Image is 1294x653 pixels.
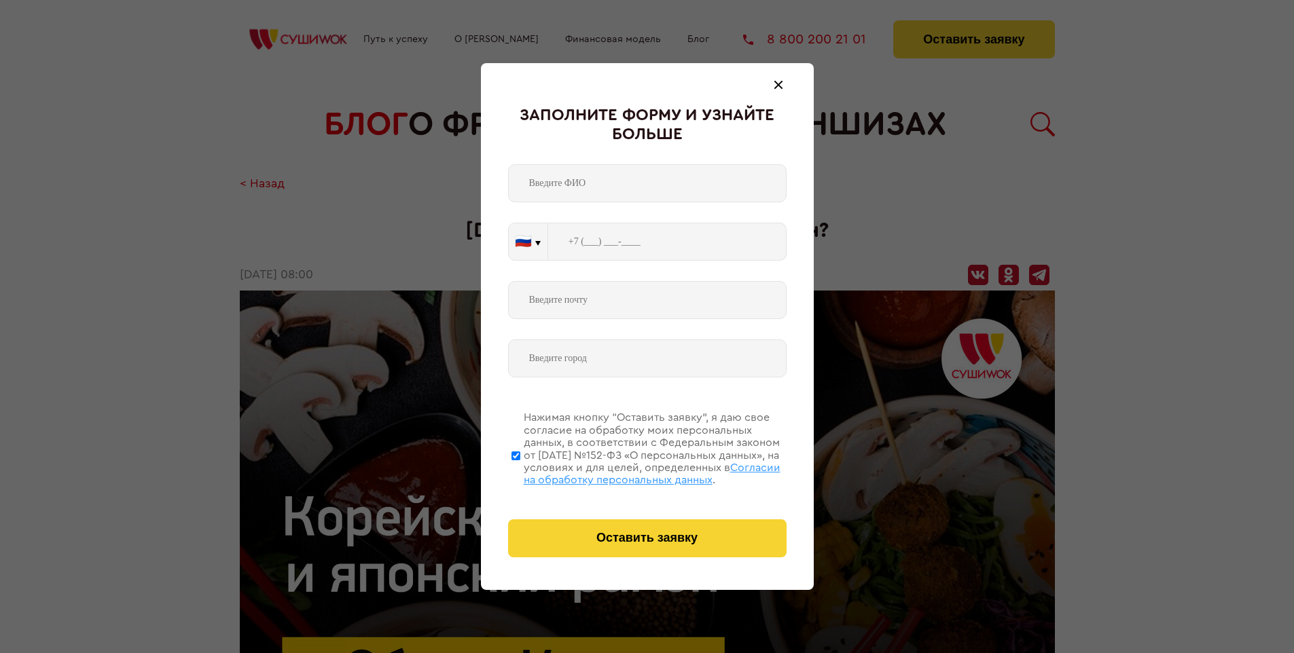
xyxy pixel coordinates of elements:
input: Введите почту [508,281,787,319]
button: 🇷🇺 [509,223,547,260]
div: Заполните форму и узнайте больше [508,107,787,144]
input: +7 (___) ___-____ [548,223,787,261]
span: Согласии на обработку персональных данных [524,462,780,485]
button: Оставить заявку [508,519,787,557]
input: Введите город [508,339,787,377]
div: Нажимая кнопку “Оставить заявку”, я даю свое согласие на обработку моих персональных данных, в со... [524,411,787,486]
input: Введите ФИО [508,164,787,202]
